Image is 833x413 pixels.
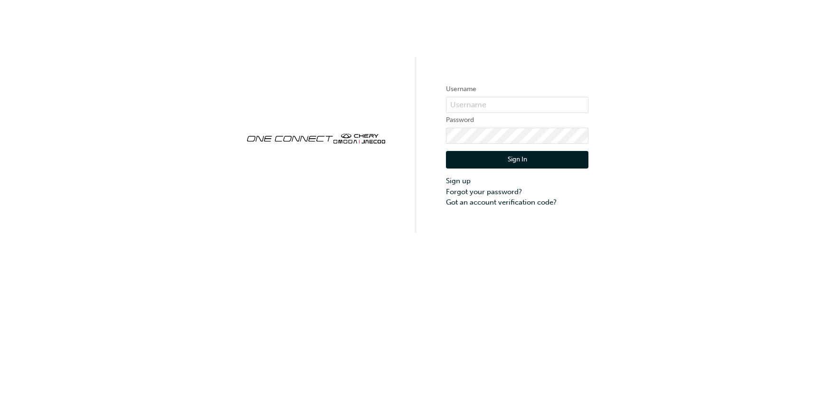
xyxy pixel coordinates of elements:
a: Got an account verification code? [446,197,588,208]
button: Sign In [446,151,588,169]
label: Username [446,84,588,95]
a: Sign up [446,176,588,187]
a: Forgot your password? [446,187,588,197]
input: Username [446,97,588,113]
label: Password [446,114,588,126]
img: oneconnect [245,125,387,150]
